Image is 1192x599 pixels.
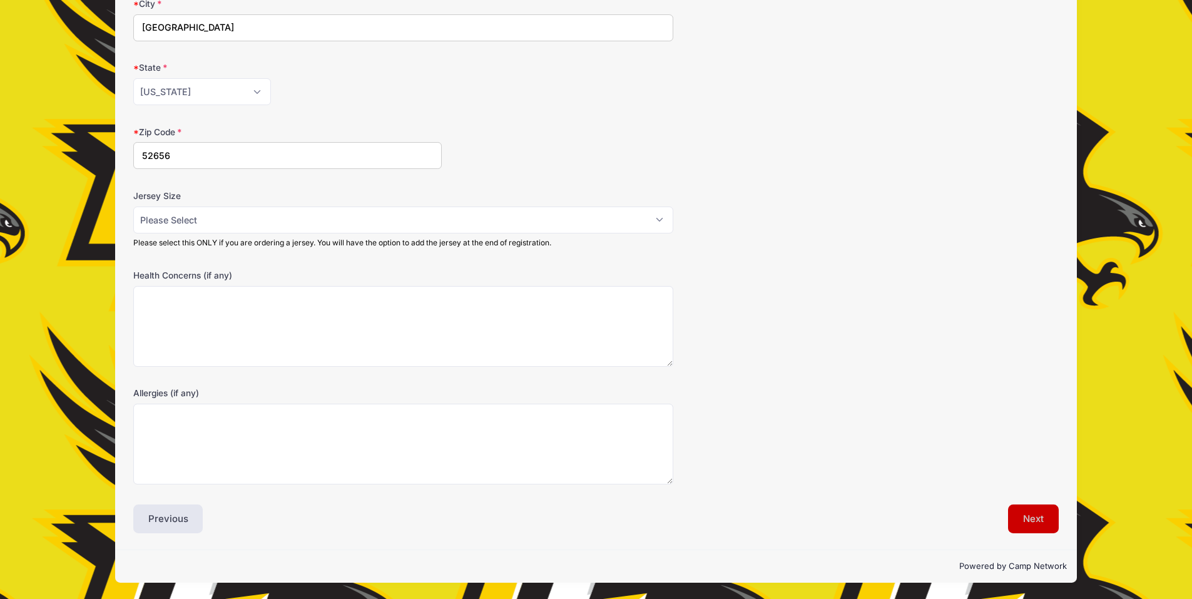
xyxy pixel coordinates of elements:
[133,190,442,202] label: Jersey Size
[133,504,203,533] button: Previous
[133,142,442,169] input: xxxxx
[133,61,442,74] label: State
[133,269,442,282] label: Health Concerns (if any)
[133,237,673,248] div: Please select this ONLY if you are ordering a jersey. You will have the option to add the jersey ...
[133,387,442,399] label: Allergies (if any)
[133,126,442,138] label: Zip Code
[1008,504,1059,533] button: Next
[125,560,1067,573] p: Powered by Camp Network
